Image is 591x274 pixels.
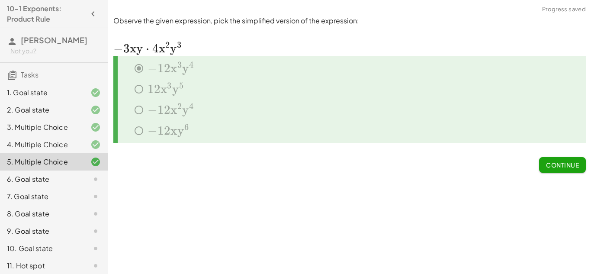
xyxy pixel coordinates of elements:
[130,41,136,56] span: x
[90,226,101,236] i: Task not started.
[7,243,77,254] div: 10. Goal state
[90,209,101,219] i: Task not started.
[146,41,149,56] span: ⋅
[542,5,586,14] span: Progress saved
[90,157,101,167] i: Task finished and correct.
[90,243,101,254] i: Task not started.
[90,122,101,132] i: Task finished and correct.
[7,122,77,132] div: 3. Multiple Choice
[113,16,586,26] p: Observe the given expression, pick the simplified version of the expression:
[90,139,101,150] i: Task finished and correct.
[7,87,77,98] div: 1. Goal state
[539,157,586,173] button: Continue
[113,41,123,56] span: −
[177,40,181,50] span: 3
[170,41,177,56] span: y
[90,105,101,115] i: Task finished and correct.
[546,161,579,169] span: Continue
[10,47,101,55] div: Not you?
[21,70,39,79] span: Tasks
[7,226,77,236] div: 9. Goal state
[21,35,87,45] span: [PERSON_NAME]
[152,41,159,56] span: 4
[7,139,77,150] div: 4. Multiple Choice
[123,41,130,56] span: 3
[90,261,101,271] i: Task not started.
[165,40,170,50] span: 2
[7,191,77,202] div: 7. Goal state
[7,3,85,24] h4: 10-1 Exponents: Product Rule
[7,157,77,167] div: 5. Multiple Choice
[7,209,77,219] div: 8. Goal state
[7,105,77,115] div: 2. Goal state
[90,174,101,184] i: Task not started.
[7,174,77,184] div: 6. Goal state
[90,87,101,98] i: Task finished and correct.
[90,191,101,202] i: Task not started.
[159,41,165,56] span: x
[7,261,77,271] div: 11. Hot spot
[136,41,143,56] span: y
